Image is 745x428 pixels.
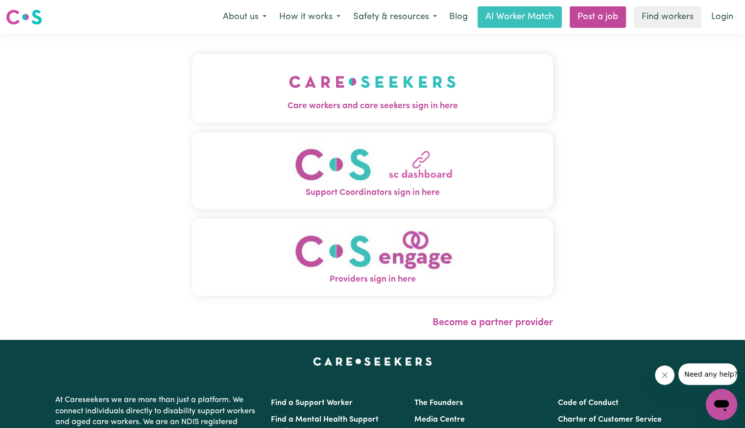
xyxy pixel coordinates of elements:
button: How it works [273,7,347,27]
a: The Founders [414,399,463,407]
button: Providers sign in here [192,219,553,296]
a: Blog [443,6,474,28]
a: Find a Support Worker [271,399,353,407]
iframe: Button to launch messaging window [706,389,737,420]
a: Code of Conduct [558,399,619,407]
span: Need any help? [6,7,59,15]
a: Become a partner provider [433,318,553,328]
iframe: Message from company [678,363,737,385]
img: Careseekers logo [6,8,42,26]
a: Login [705,6,739,28]
button: Safety & resources [347,7,443,27]
span: Support Coordinators sign in here [192,187,553,199]
a: Charter of Customer Service [558,416,662,424]
a: Find workers [634,6,701,28]
span: Providers sign in here [192,273,553,286]
a: Careseekers home page [313,357,432,365]
button: Care workers and care seekers sign in here [192,54,553,122]
iframe: Close message [655,365,674,385]
a: Careseekers logo [6,6,42,28]
a: AI Worker Match [478,6,562,28]
a: Media Centre [414,416,465,424]
a: Post a job [570,6,626,28]
button: Support Coordinators sign in here [192,132,553,209]
button: About us [216,7,273,27]
span: Care workers and care seekers sign in here [192,100,553,113]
